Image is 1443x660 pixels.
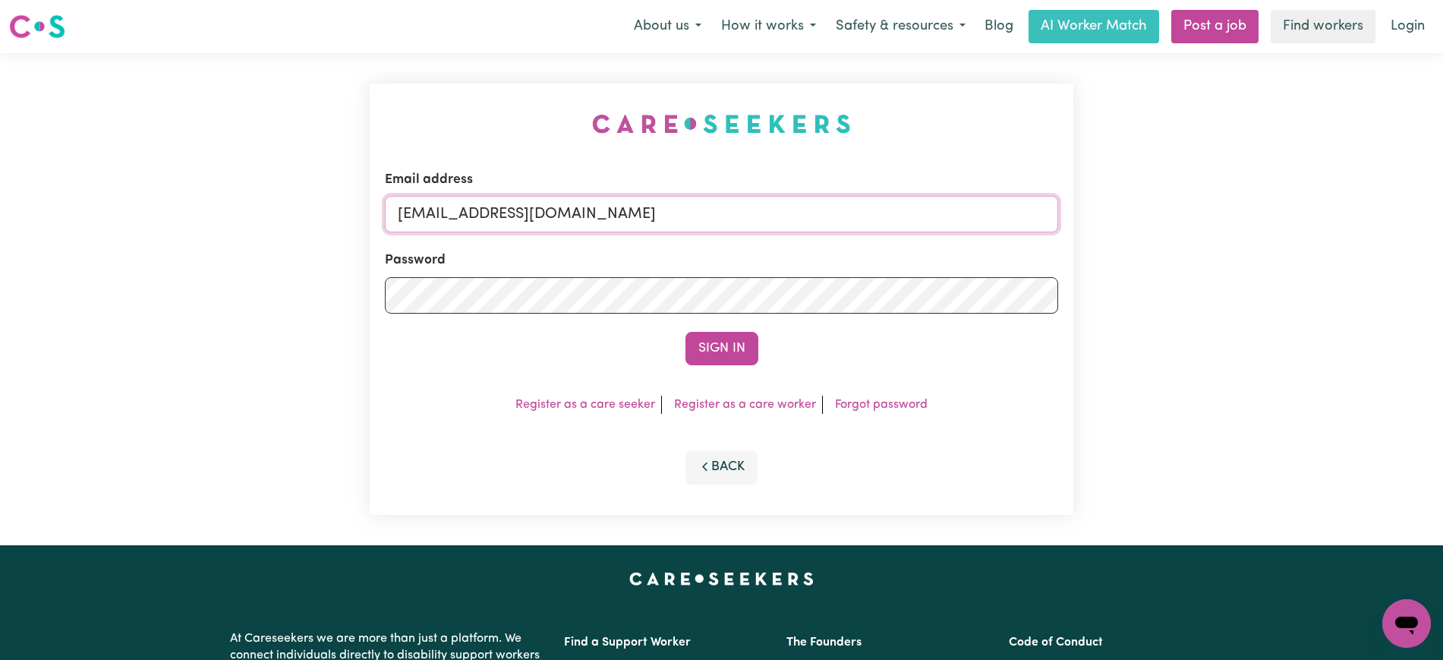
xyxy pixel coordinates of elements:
a: Register as a care seeker [515,399,655,411]
a: Post a job [1171,10,1259,43]
a: Careseekers home page [629,573,814,585]
a: Code of Conduct [1009,636,1103,649]
img: Careseekers logo [9,13,65,40]
a: AI Worker Match [1029,10,1159,43]
button: About us [624,11,711,43]
a: Login [1382,10,1434,43]
a: Careseekers logo [9,9,65,44]
button: How it works [711,11,826,43]
a: Blog [975,10,1022,43]
a: Forgot password [835,399,928,411]
a: The Founders [786,636,862,649]
button: Sign In [685,332,758,365]
a: Register as a care worker [674,399,816,411]
button: Safety & resources [826,11,975,43]
a: Find workers [1271,10,1375,43]
iframe: Button to launch messaging window [1382,599,1431,648]
label: Email address [385,170,473,190]
input: Email address [385,196,1058,232]
button: Back [685,450,758,484]
label: Password [385,251,446,270]
a: Find a Support Worker [564,636,691,649]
